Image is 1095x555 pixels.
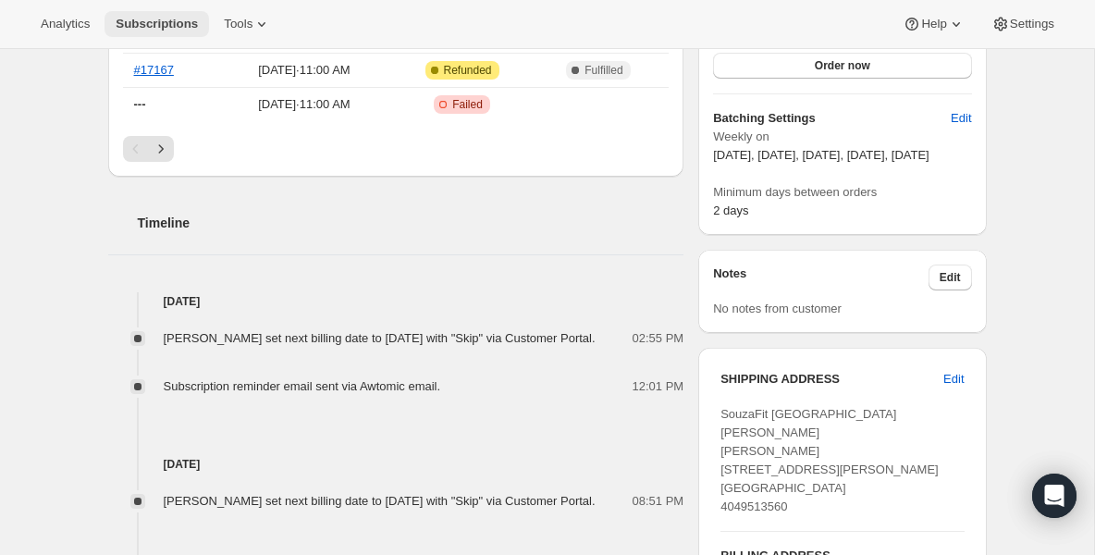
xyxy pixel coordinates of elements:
[213,11,282,37] button: Tools
[951,109,971,128] span: Edit
[929,265,972,290] button: Edit
[892,11,976,37] button: Help
[164,331,596,345] span: [PERSON_NAME] set next billing date to [DATE] with "Skip" via Customer Portal.
[584,63,622,78] span: Fulfilled
[108,292,684,311] h4: [DATE]
[452,97,483,112] span: Failed
[105,11,209,37] button: Subscriptions
[123,136,670,162] nav: Pagination
[224,17,252,31] span: Tools
[164,379,441,393] span: Subscription reminder email sent via Awtomic email.
[713,302,842,315] span: No notes from customer
[30,11,101,37] button: Analytics
[713,183,971,202] span: Minimum days between orders
[713,128,971,146] span: Weekly on
[713,203,748,217] span: 2 days
[134,63,174,77] a: #17167
[148,136,174,162] button: Next
[1010,17,1054,31] span: Settings
[713,109,951,128] h6: Batching Settings
[1032,474,1077,518] div: Open Intercom Messenger
[444,63,492,78] span: Refunded
[633,492,684,511] span: 08:51 PM
[720,370,943,388] h3: SHIPPING ADDRESS
[41,17,90,31] span: Analytics
[921,17,946,31] span: Help
[713,265,929,290] h3: Notes
[713,53,971,79] button: Order now
[223,61,385,80] span: [DATE] · 11:00 AM
[164,494,596,508] span: [PERSON_NAME] set next billing date to [DATE] with "Skip" via Customer Portal.
[138,214,684,232] h2: Timeline
[940,104,982,133] button: Edit
[720,407,939,513] span: SouzaFit [GEOGRAPHIC_DATA][PERSON_NAME] [PERSON_NAME] [STREET_ADDRESS][PERSON_NAME] [GEOGRAPHIC_D...
[980,11,1065,37] button: Settings
[223,95,385,114] span: [DATE] · 11:00 AM
[932,364,975,394] button: Edit
[134,97,146,111] span: ---
[633,377,684,396] span: 12:01 PM
[713,148,929,162] span: [DATE], [DATE], [DATE], [DATE], [DATE]
[940,270,961,285] span: Edit
[943,370,964,388] span: Edit
[815,58,870,73] span: Order now
[633,329,684,348] span: 02:55 PM
[108,455,684,474] h4: [DATE]
[116,17,198,31] span: Subscriptions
